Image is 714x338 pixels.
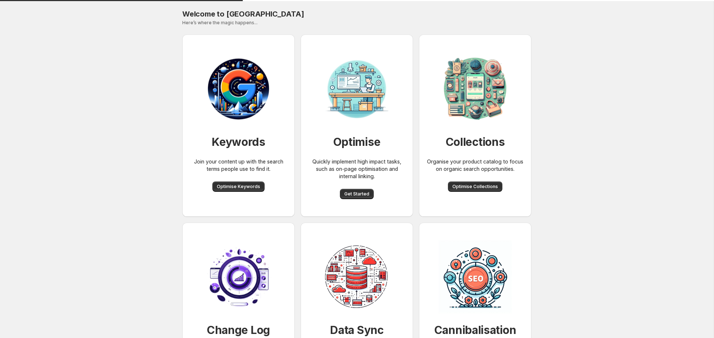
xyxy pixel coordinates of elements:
p: Quickly implement high impact tasks, such as on-page optimisation and internal linking. [306,158,407,180]
h1: Cannibalisation [434,323,516,337]
h1: Keywords [212,134,265,149]
img: Cannibalisation for SEO of collections [438,240,512,314]
img: Data sycning from Shopify [320,240,394,314]
img: Change log to view optimisations [202,240,275,314]
h1: Collections [446,134,505,149]
button: Optimise Collections [448,181,502,192]
img: Collection organisation for SEO [438,52,512,126]
p: Organise your product catalog to focus on organic search opportunities. [425,158,525,173]
h1: Data Sync [330,323,383,337]
span: Optimise Collections [452,184,498,190]
span: Welcome to [GEOGRAPHIC_DATA] [182,10,304,18]
button: Optimise Keywords [212,181,265,192]
h1: Change Log [207,323,270,337]
button: Get Started [340,189,374,199]
p: Here’s where the magic happens... [182,20,531,26]
span: Optimise Keywords [217,184,260,190]
h1: Optimise [333,134,381,149]
p: Join your content up with the search terms people use to find it. [188,158,289,173]
img: Workbench for SEO [202,52,275,126]
span: Get Started [344,191,369,197]
img: Workbench for SEO [320,52,394,126]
